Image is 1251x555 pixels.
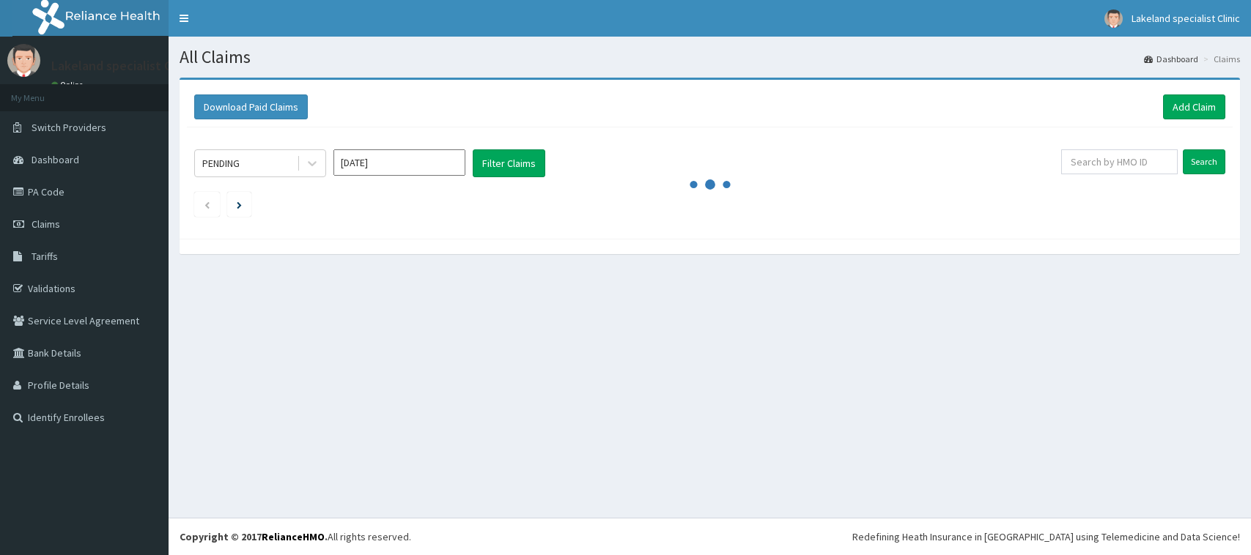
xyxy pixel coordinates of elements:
strong: Copyright © 2017 . [180,530,328,543]
img: User Image [1104,10,1123,28]
input: Search [1183,149,1225,174]
input: Select Month and Year [333,149,465,176]
span: Claims [32,217,60,231]
footer: All rights reserved. [169,518,1251,555]
a: Next page [237,198,242,211]
a: Previous page [204,198,210,211]
div: Redefining Heath Insurance in [GEOGRAPHIC_DATA] using Telemedicine and Data Science! [852,529,1240,544]
span: Dashboard [32,153,79,166]
img: User Image [7,44,40,77]
li: Claims [1200,53,1240,65]
svg: audio-loading [688,163,732,206]
span: Lakeland specialist Clinic [1132,12,1240,25]
div: PENDING [202,156,240,171]
span: Switch Providers [32,121,106,134]
button: Download Paid Claims [194,94,308,119]
a: RelianceHMO [262,530,325,543]
a: Add Claim [1163,94,1225,119]
h1: All Claims [180,48,1240,67]
p: Lakeland specialist Clinic [51,59,195,72]
span: Tariffs [32,250,58,263]
input: Search by HMO ID [1061,149,1178,174]
button: Filter Claims [473,149,545,177]
a: Dashboard [1144,53,1198,65]
a: Online [51,80,86,90]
